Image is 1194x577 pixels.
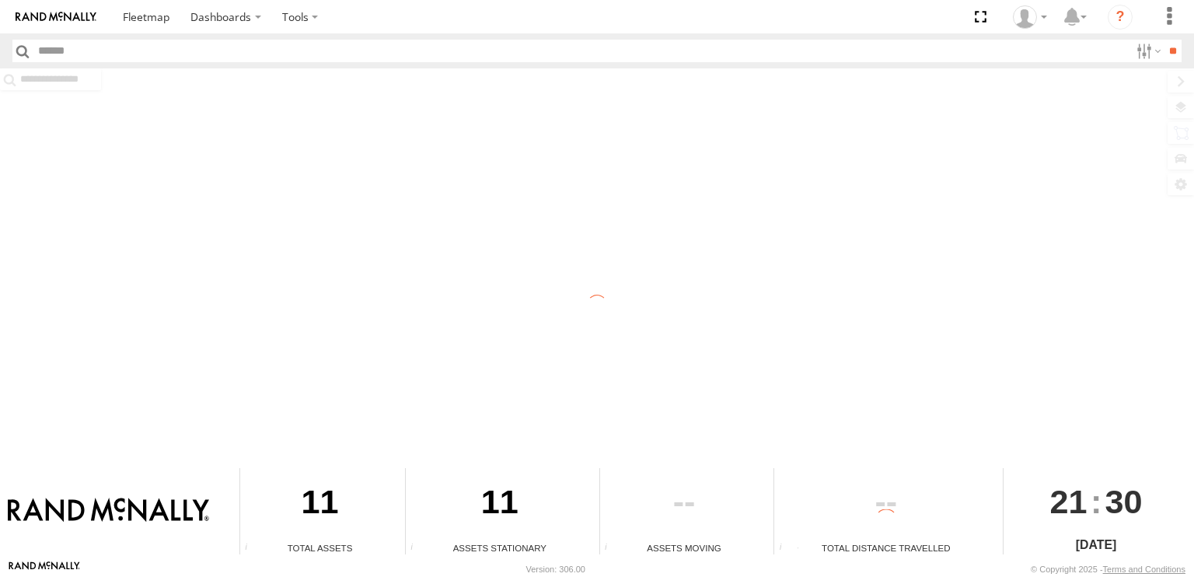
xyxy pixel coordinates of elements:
[240,543,264,554] div: Total number of Enabled Assets
[774,541,997,554] div: Total Distance Travelled
[1004,536,1188,554] div: [DATE]
[774,543,798,554] div: Total distance travelled by all assets within specified date range and applied filters
[1108,5,1133,30] i: ?
[1103,565,1185,574] a: Terms and Conditions
[406,468,593,541] div: 11
[526,565,585,574] div: Version: 306.00
[1004,468,1188,535] div: :
[406,543,429,554] div: Total number of assets current stationary.
[1031,565,1185,574] div: © Copyright 2025 -
[600,541,769,554] div: Assets Moving
[1105,468,1143,535] span: 30
[1050,468,1088,535] span: 21
[1007,5,1053,29] div: Valeo Dash
[600,543,623,554] div: Total number of assets current in transit.
[8,498,209,524] img: Rand McNally
[1130,40,1164,62] label: Search Filter Options
[240,468,400,541] div: 11
[9,561,80,577] a: Visit our Website
[406,541,593,554] div: Assets Stationary
[16,12,96,23] img: rand-logo.svg
[240,541,400,554] div: Total Assets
